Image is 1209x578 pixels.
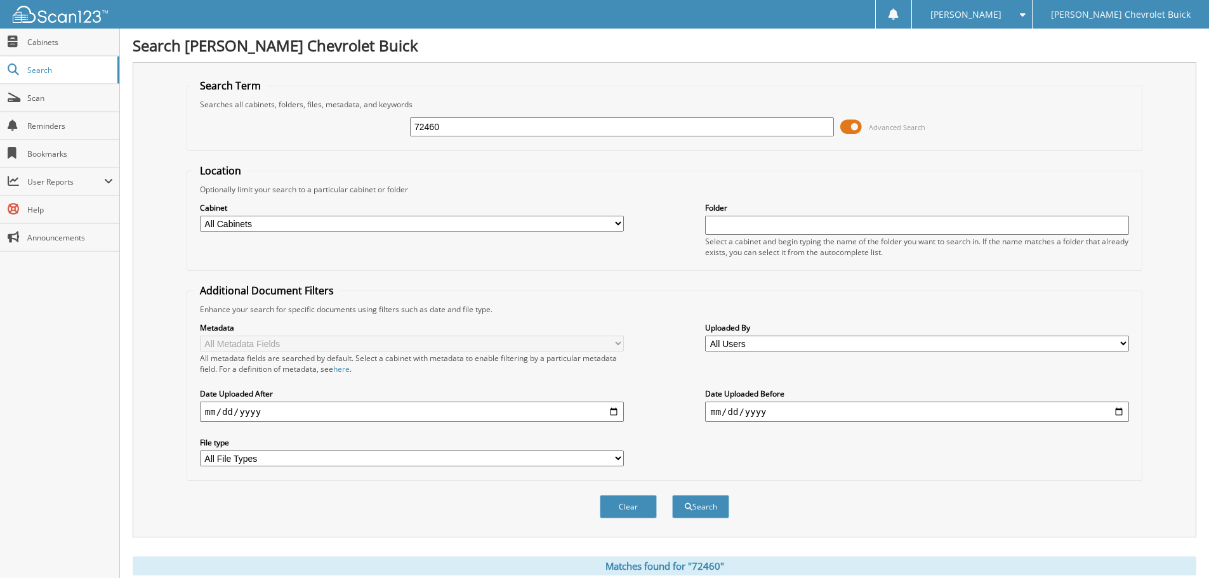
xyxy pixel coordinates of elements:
[27,37,113,48] span: Cabinets
[194,164,248,178] legend: Location
[194,184,1135,195] div: Optionally limit your search to a particular cabinet or folder
[705,202,1129,213] label: Folder
[194,304,1135,315] div: Enhance your search for specific documents using filters such as date and file type.
[133,35,1196,56] h1: Search [PERSON_NAME] Chevrolet Buick
[27,176,104,187] span: User Reports
[705,236,1129,258] div: Select a cabinet and begin typing the name of the folder you want to search in. If the name match...
[27,65,111,76] span: Search
[1051,11,1191,18] span: [PERSON_NAME] Chevrolet Buick
[333,364,350,374] a: here
[869,122,925,132] span: Advanced Search
[705,402,1129,422] input: end
[200,388,624,399] label: Date Uploaded After
[705,388,1129,399] label: Date Uploaded Before
[930,11,1001,18] span: [PERSON_NAME]
[194,79,267,93] legend: Search Term
[705,322,1129,333] label: Uploaded By
[200,353,624,374] div: All metadata fields are searched by default. Select a cabinet with metadata to enable filtering b...
[200,437,624,448] label: File type
[27,148,113,159] span: Bookmarks
[27,93,113,103] span: Scan
[133,556,1196,575] div: Matches found for "72460"
[194,284,340,298] legend: Additional Document Filters
[600,495,657,518] button: Clear
[672,495,729,518] button: Search
[27,232,113,243] span: Announcements
[200,402,624,422] input: start
[194,99,1135,110] div: Searches all cabinets, folders, files, metadata, and keywords
[200,202,624,213] label: Cabinet
[200,322,624,333] label: Metadata
[27,204,113,215] span: Help
[27,121,113,131] span: Reminders
[13,6,108,23] img: scan123-logo-white.svg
